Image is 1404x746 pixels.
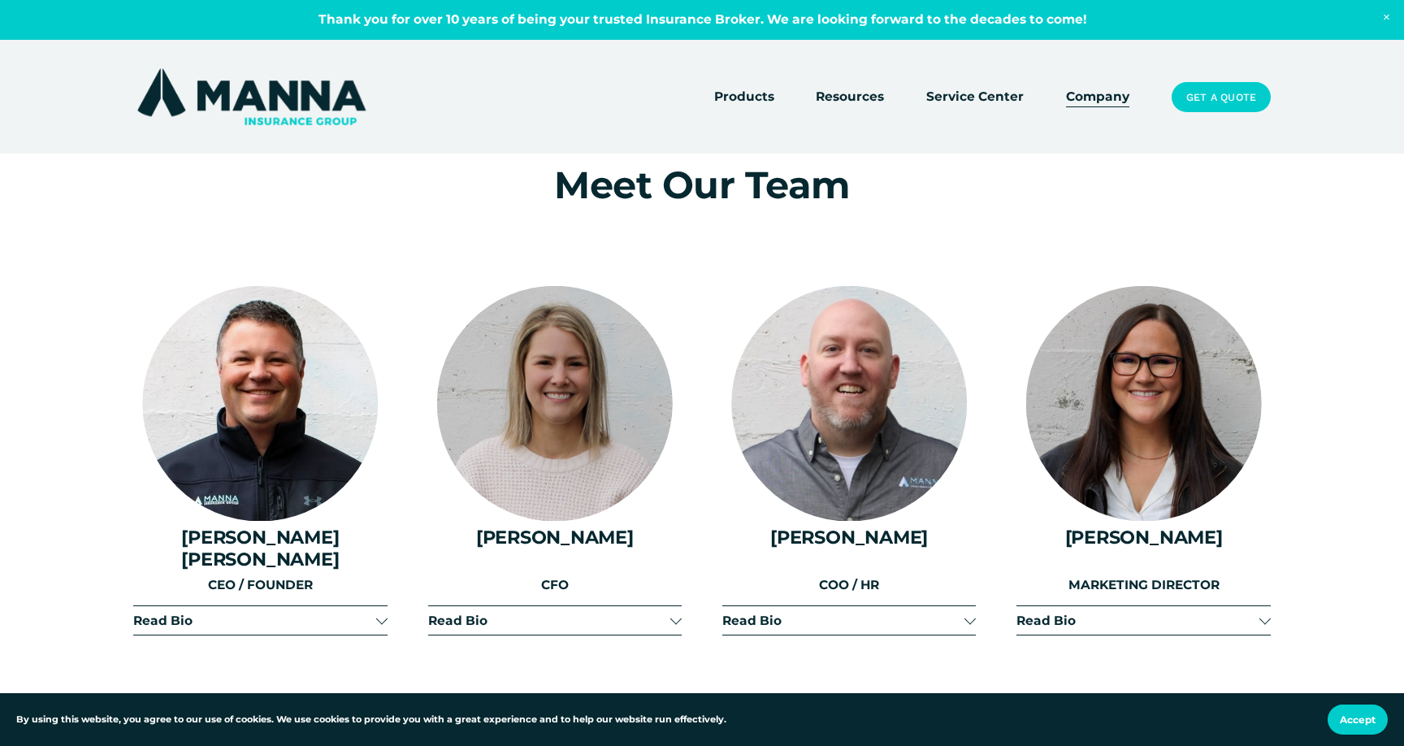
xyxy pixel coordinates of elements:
button: Read Bio [133,606,387,635]
a: Company [1066,86,1129,109]
h4: [PERSON_NAME] [PERSON_NAME] [133,527,387,569]
h4: [PERSON_NAME] [428,527,682,548]
h4: [PERSON_NAME] [722,527,976,548]
p: By using this website, you agree to our use of cookies. We use cookies to provide you with a grea... [16,713,726,727]
button: Read Bio [1016,606,1270,635]
span: Resources [816,87,884,107]
p: COO / HR [722,575,976,596]
span: Meet Our Team [554,162,850,208]
span: Read Bio [133,613,375,628]
a: Get a Quote [1172,82,1271,113]
img: Manna Insurance Group [133,65,370,128]
h4: [PERSON_NAME] [1016,527,1270,548]
button: Accept [1328,705,1388,735]
span: Read Bio [722,613,964,628]
a: folder dropdown [714,86,774,109]
p: CFO [428,575,682,596]
span: Read Bio [1016,613,1259,628]
span: Read Bio [428,613,670,628]
a: Service Center [926,86,1024,109]
p: CEO / FOUNDER [133,575,387,596]
button: Read Bio [428,606,682,635]
p: MARKETING DIRECTOR [1016,575,1270,596]
a: folder dropdown [816,86,884,109]
span: Accept [1340,713,1376,726]
button: Read Bio [722,606,976,635]
span: Products [714,87,774,107]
